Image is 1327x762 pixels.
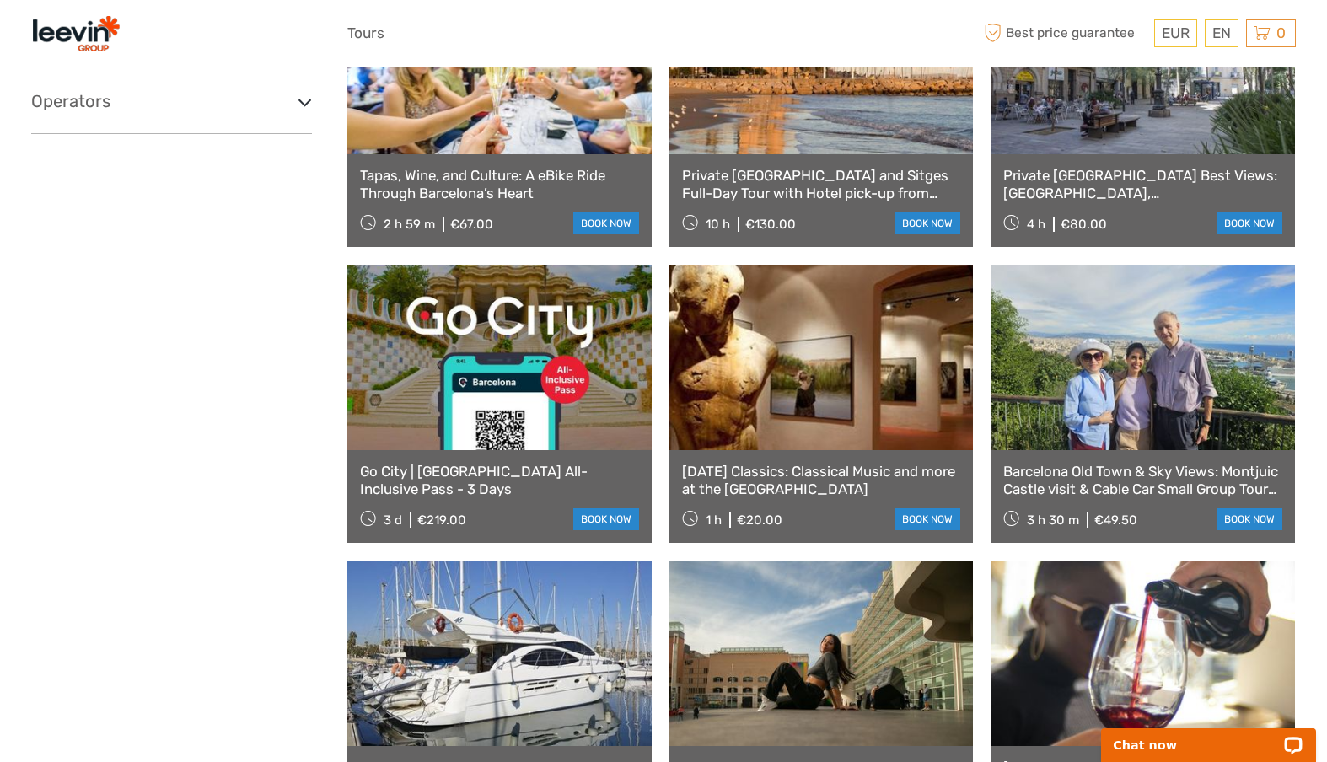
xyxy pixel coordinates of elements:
span: 3 h 30 m [1027,512,1079,528]
h3: Operators [31,91,312,111]
a: book now [1217,508,1282,530]
div: EN [1205,19,1238,47]
iframe: LiveChat chat widget [1090,709,1327,762]
div: €67.00 [450,217,493,232]
span: 2 h 59 m [384,217,435,232]
span: 1 h [706,512,722,528]
a: book now [1217,212,1282,234]
span: 0 [1274,24,1288,41]
span: 10 h [706,217,730,232]
a: book now [573,212,639,234]
a: Private [GEOGRAPHIC_DATA] and Sitges Full-Day Tour with Hotel pick-up from [GEOGRAPHIC_DATA] (FD) [682,167,961,201]
div: €80.00 [1061,217,1107,232]
div: €130.00 [745,217,796,232]
span: 3 d [384,512,402,528]
a: book now [895,212,960,234]
a: [DATE] Classics: Classical Music and more at the [GEOGRAPHIC_DATA] [682,463,961,497]
a: Tapas, Wine, and Culture: A eBike Ride Through Barcelona’s Heart [360,167,639,201]
a: Go City | [GEOGRAPHIC_DATA] All-Inclusive Pass - 3 Days [360,463,639,497]
img: 2738-5ad51e34-f852-4b93-87d8-a2d8bf44d109_logo_small.png [31,13,121,54]
div: €20.00 [737,512,782,528]
a: Barcelona Old Town & Sky Views: Montjuic Castle visit & Cable Car Small Group Tour (AM) [1003,463,1282,497]
div: €219.00 [417,512,466,528]
span: Best price guarantee [980,19,1150,47]
a: Tours [347,21,384,46]
a: Private [GEOGRAPHIC_DATA] Best Views: [GEOGRAPHIC_DATA], [GEOGRAPHIC_DATA] & Magic Fountain Show ... [1003,167,1282,201]
span: 4 h [1027,217,1045,232]
a: book now [573,508,639,530]
div: €49.50 [1094,512,1137,528]
a: book now [895,508,960,530]
span: EUR [1162,24,1190,41]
